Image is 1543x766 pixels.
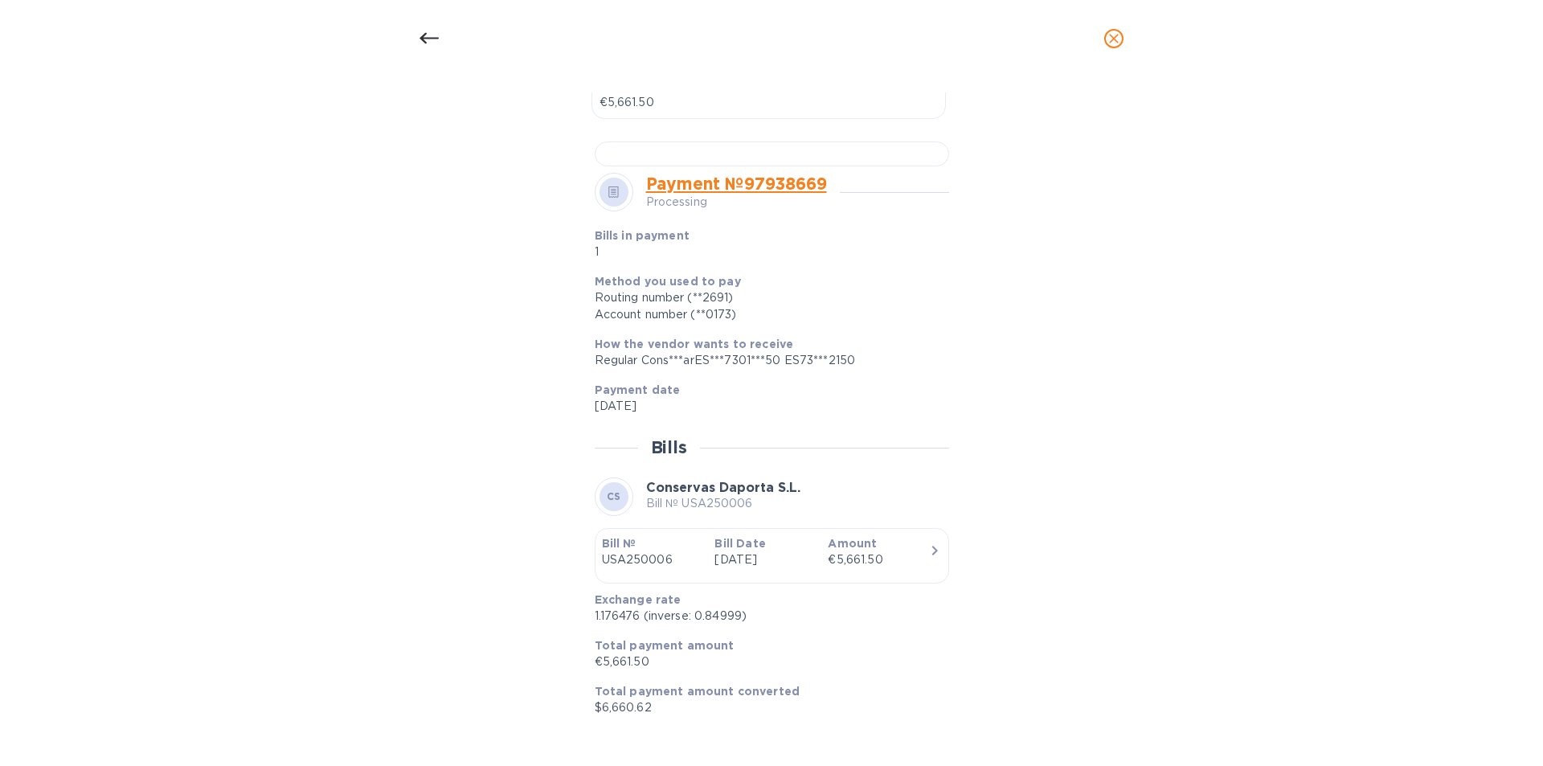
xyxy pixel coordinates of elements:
p: 1 [595,244,822,260]
p: [DATE] [595,398,936,415]
p: Processing [646,194,827,211]
b: Conservas Daporta S.L. [646,480,800,495]
p: USA250006 [602,551,702,568]
a: Payment № 97938669 [646,174,827,194]
p: €5,661.50 [600,94,938,111]
b: Total payment amount converted [595,685,800,698]
div: €5,661.50 [828,551,928,568]
div: Routing number (**2691) [595,289,936,306]
b: Total payment amount [595,639,735,652]
div: Account number (**0173) [595,306,936,323]
b: Bill Date [714,537,765,550]
button: Bill №USA250006Bill Date[DATE]Amount€5,661.50 [595,528,949,584]
p: [DATE] [714,551,815,568]
b: Bill № [602,537,636,550]
b: Method you used to pay [595,275,741,288]
b: Exchange rate [595,593,681,606]
p: 1.176476 (inverse: 0.84999) [595,608,936,625]
b: Amount [828,537,877,550]
p: €5,661.50 [595,653,936,670]
p: Bill № USA250006 [646,495,800,512]
b: Bills in payment [595,229,690,242]
b: CS [607,490,621,502]
h2: Bills [651,437,687,457]
b: How the vendor wants to receive [595,338,794,350]
b: Payment date [595,383,681,396]
button: close [1095,19,1133,58]
iframe: Chat Widget [1463,689,1543,766]
p: $6,660.62 [595,699,936,716]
